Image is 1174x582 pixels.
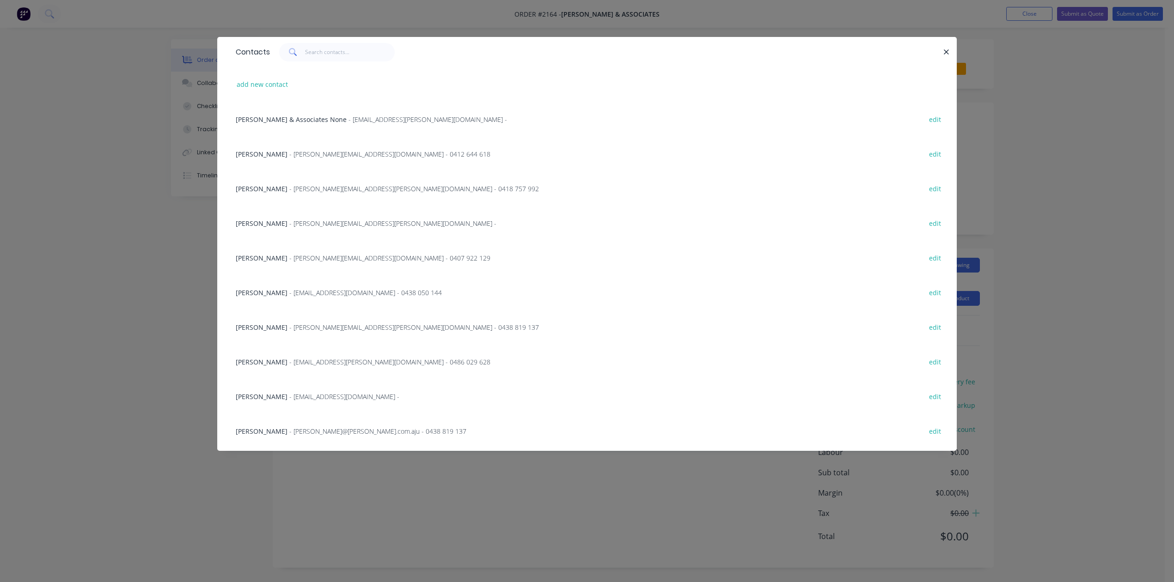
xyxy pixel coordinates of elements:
[924,424,946,437] button: edit
[236,288,287,297] span: [PERSON_NAME]
[289,392,399,401] span: - [EMAIL_ADDRESS][DOMAIN_NAME] -
[289,427,466,436] span: - [PERSON_NAME]@[PERSON_NAME].com.aju - 0438 819 137
[305,43,395,61] input: Search contacts...
[924,147,946,160] button: edit
[289,219,496,228] span: - [PERSON_NAME][EMAIL_ADDRESS][PERSON_NAME][DOMAIN_NAME] -
[289,150,490,158] span: - [PERSON_NAME][EMAIL_ADDRESS][DOMAIN_NAME] - 0412 644 618
[349,115,507,124] span: - [EMAIL_ADDRESS][PERSON_NAME][DOMAIN_NAME] -
[289,184,539,193] span: - [PERSON_NAME][EMAIL_ADDRESS][PERSON_NAME][DOMAIN_NAME] - 0418 757 992
[924,217,946,229] button: edit
[289,323,539,332] span: - [PERSON_NAME][EMAIL_ADDRESS][PERSON_NAME][DOMAIN_NAME] - 0438 819 137
[236,323,287,332] span: [PERSON_NAME]
[924,321,946,333] button: edit
[236,219,287,228] span: [PERSON_NAME]
[924,355,946,368] button: edit
[289,254,490,262] span: - [PERSON_NAME][EMAIL_ADDRESS][DOMAIN_NAME] - 0407 922 129
[236,358,287,366] span: [PERSON_NAME]
[236,427,287,436] span: [PERSON_NAME]
[289,358,490,366] span: - [EMAIL_ADDRESS][PERSON_NAME][DOMAIN_NAME] - 0486 029 628
[231,37,270,67] div: Contacts
[236,254,287,262] span: [PERSON_NAME]
[232,78,293,91] button: add new contact
[924,182,946,194] button: edit
[924,113,946,125] button: edit
[236,150,287,158] span: [PERSON_NAME]
[289,288,442,297] span: - [EMAIL_ADDRESS][DOMAIN_NAME] - 0438 050 144
[924,286,946,298] button: edit
[236,184,287,193] span: [PERSON_NAME]
[236,392,287,401] span: [PERSON_NAME]
[236,115,347,124] span: [PERSON_NAME] & Associates None
[924,251,946,264] button: edit
[924,390,946,402] button: edit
